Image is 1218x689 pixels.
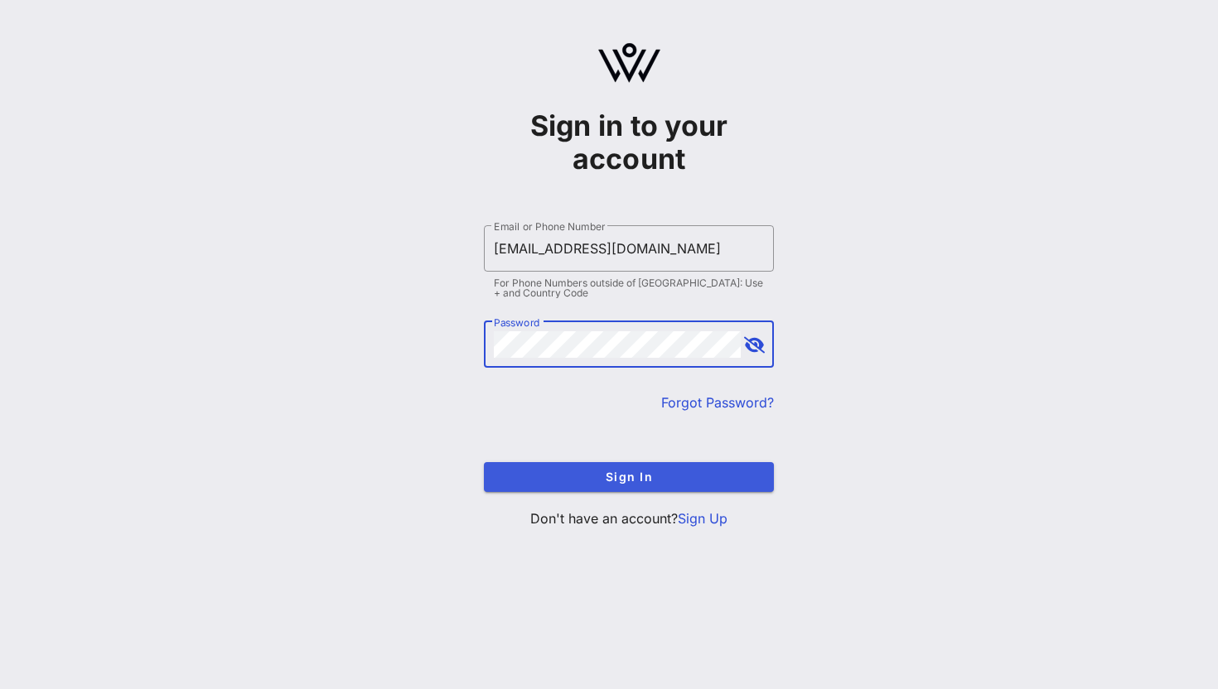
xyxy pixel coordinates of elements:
[494,316,540,329] label: Password
[484,508,774,528] p: Don't have an account?
[484,462,774,492] button: Sign In
[494,220,605,233] label: Email or Phone Number
[484,109,774,176] h1: Sign in to your account
[744,337,765,354] button: append icon
[661,394,774,411] a: Forgot Password?
[497,470,761,484] span: Sign In
[598,43,660,83] img: logo.svg
[678,510,727,527] a: Sign Up
[494,278,764,298] div: For Phone Numbers outside of [GEOGRAPHIC_DATA]: Use + and Country Code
